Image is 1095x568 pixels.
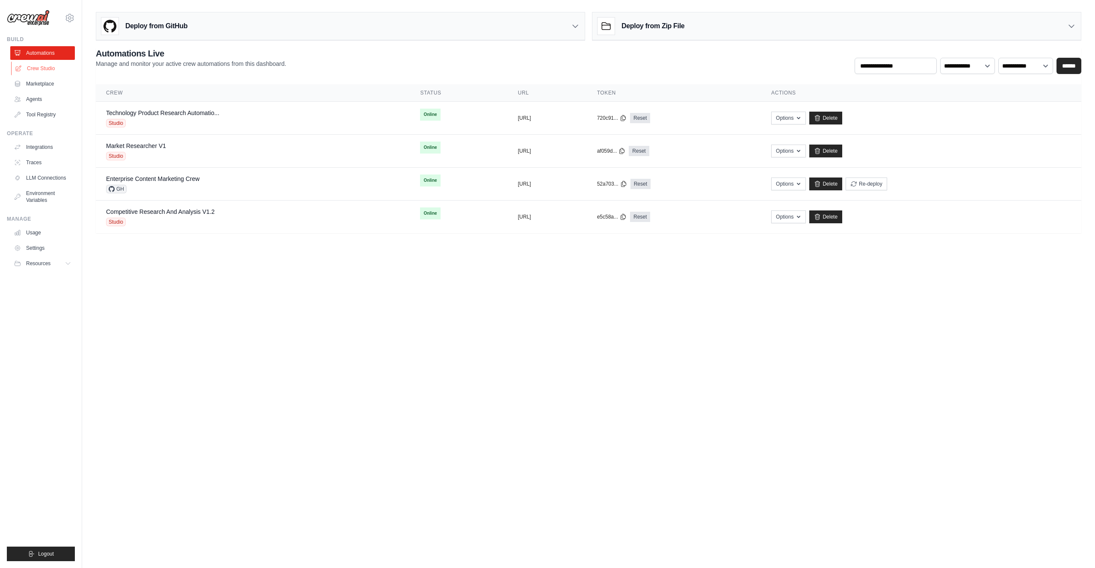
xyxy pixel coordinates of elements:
a: Automations [10,46,75,60]
p: Manage and monitor your active crew automations from this dashboard. [96,59,286,68]
button: Options [771,112,806,124]
span: Online [420,175,440,186]
a: Marketplace [10,77,75,91]
a: Delete [809,145,842,157]
a: Integrations [10,140,75,154]
button: e5c58a... [597,213,627,220]
a: Agents [10,92,75,106]
th: Token [587,84,761,102]
div: Build [7,36,75,43]
span: Studio [106,218,126,226]
a: Traces [10,156,75,169]
a: Delete [809,112,842,124]
span: Studio [106,119,126,127]
button: Resources [10,257,75,270]
h3: Deploy from GitHub [125,21,187,31]
a: Crew Studio [11,62,76,75]
h3: Deploy from Zip File [621,21,684,31]
span: Online [420,142,440,154]
span: GH [106,185,127,193]
a: Tool Registry [10,108,75,121]
th: Status [410,84,507,102]
a: Technology Product Research Automatio... [106,109,219,116]
button: af059d... [597,148,626,154]
div: Operate [7,130,75,137]
a: Delete [809,210,842,223]
a: Delete [809,177,842,190]
a: Reset [629,146,649,156]
th: Actions [761,84,1081,102]
a: Environment Variables [10,186,75,207]
h2: Automations Live [96,47,286,59]
img: Logo [7,10,50,26]
span: Logout [38,550,54,557]
button: Options [771,210,806,223]
a: Market Researcher V1 [106,142,166,149]
a: Reset [630,212,650,222]
a: Enterprise Content Marketing Crew [106,175,200,182]
a: LLM Connections [10,171,75,185]
span: Online [420,207,440,219]
a: Reset [630,113,650,123]
a: Reset [630,179,651,189]
button: 720c91... [597,115,627,121]
button: Re-deploy [846,177,887,190]
span: Online [420,109,440,121]
a: Settings [10,241,75,255]
span: Studio [106,152,126,160]
img: GitHub Logo [101,18,118,35]
button: Options [771,145,806,157]
button: Logout [7,547,75,561]
button: 52a703... [597,180,627,187]
button: Options [771,177,806,190]
th: Crew [96,84,410,102]
span: Resources [26,260,50,267]
a: Usage [10,226,75,240]
th: URL [508,84,587,102]
a: Competitive Research And Analysis V1.2 [106,208,215,215]
iframe: Chat Widget [1052,527,1095,568]
div: Manage [7,216,75,222]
